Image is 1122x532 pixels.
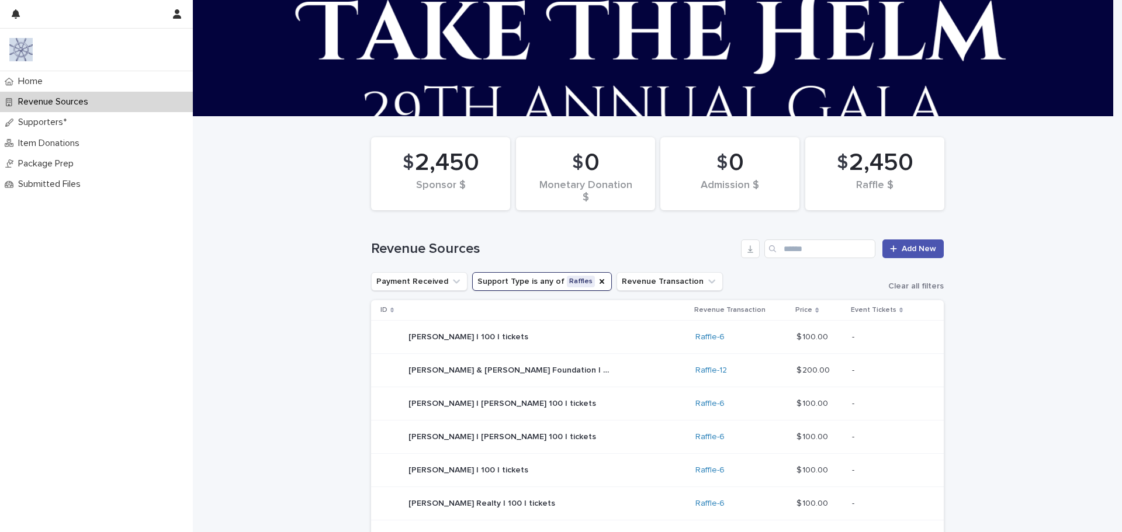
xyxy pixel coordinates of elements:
p: Item Donations [13,138,89,149]
p: - [852,463,857,475]
p: [PERSON_NAME] | [PERSON_NAME] 100 | tickets [408,397,598,409]
tr: [PERSON_NAME] | 100 | tickets[PERSON_NAME] | 100 | tickets Raffle-6 $ 100.00$ 100.00 -- [371,454,944,487]
p: $ 100.00 [797,496,830,509]
span: 2,450 [849,148,913,178]
button: Support Type [472,272,612,291]
p: [PERSON_NAME] | 100 | tickets [408,330,531,342]
p: Supporters* [13,117,76,128]
span: Clear all filters [888,282,944,290]
p: - [852,330,857,342]
p: Event Tickets [851,304,896,317]
a: Raffle-6 [695,432,725,442]
p: $ 100.00 [797,397,830,409]
tr: [PERSON_NAME] | [PERSON_NAME] 100 | tickets[PERSON_NAME] | [PERSON_NAME] 100 | tickets Raffle-6 $... [371,387,944,420]
button: Payment Received [371,272,467,291]
p: $ 200.00 [797,363,832,375]
tr: [PERSON_NAME] | [PERSON_NAME] 100 | tickets[PERSON_NAME] | [PERSON_NAME] 100 | tickets Raffle-6 $... [371,420,944,454]
p: Submitted Files [13,179,90,190]
p: Package Prep [13,158,83,169]
a: Raffle-6 [695,332,725,342]
span: $ [572,152,583,174]
span: Add New [902,245,936,253]
p: [PERSON_NAME] | 100 | tickets [408,463,531,475]
span: 0 [584,148,600,178]
p: [PERSON_NAME] & [PERSON_NAME] Foundation | 200 | tickets [408,363,615,375]
p: - [852,363,857,375]
tr: [PERSON_NAME] & [PERSON_NAME] Foundation | 200 | tickets[PERSON_NAME] & [PERSON_NAME] Foundation ... [371,354,944,387]
p: ID [380,304,387,317]
div: Monetary Donation $ [536,179,635,204]
p: [PERSON_NAME] | [PERSON_NAME] 100 | tickets [408,430,598,442]
a: Raffle-6 [695,465,725,475]
p: Home [13,76,52,87]
p: $ 100.00 [797,463,830,475]
div: Sponsor $ [391,179,490,204]
span: 2,450 [415,148,479,178]
p: - [852,496,857,509]
span: $ [837,152,848,174]
p: Price [795,304,812,317]
p: Revenue Transaction [694,304,766,317]
div: Admission $ [680,179,780,204]
a: Raffle-12 [695,366,727,375]
p: $ 100.00 [797,430,830,442]
a: Add New [882,239,944,258]
a: Raffle-6 [695,399,725,409]
input: Search [764,239,875,258]
span: $ [716,152,728,174]
button: Clear all filters [879,282,944,290]
span: $ [403,152,414,174]
p: - [852,397,857,409]
tr: [PERSON_NAME] | 100 | tickets[PERSON_NAME] | 100 | tickets Raffle-6 $ 100.00$ 100.00 -- [371,321,944,354]
div: Raffle $ [825,179,924,204]
p: [PERSON_NAME] Realty | 100 | tickets [408,496,557,509]
button: Revenue Transaction [617,272,723,291]
span: 0 [729,148,744,178]
img: 9nJvCigXQD6Aux1Mxhwl [9,38,33,61]
a: Raffle-6 [695,499,725,509]
h1: Revenue Sources [371,241,736,258]
tr: [PERSON_NAME] Realty | 100 | tickets[PERSON_NAME] Realty | 100 | tickets Raffle-6 $ 100.00$ 100.0... [371,487,944,520]
p: $ 100.00 [797,330,830,342]
p: - [852,430,857,442]
p: Revenue Sources [13,96,98,107]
